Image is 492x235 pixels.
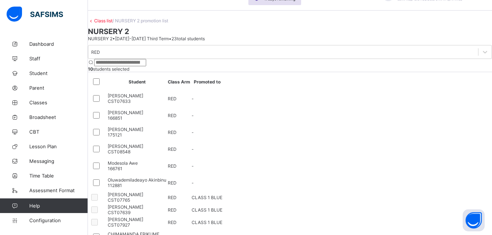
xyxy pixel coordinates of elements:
[108,197,130,203] span: CST07765
[29,187,88,193] span: Assessment Format
[29,143,88,149] span: Lesson Plan
[108,143,143,149] span: [PERSON_NAME]
[192,113,194,118] span: -
[108,149,130,154] span: CST08548
[168,195,177,200] span: RED
[112,18,168,23] span: / NURSERY 2 promotion list
[108,127,143,132] span: [PERSON_NAME]
[168,220,177,225] span: RED
[29,114,88,120] span: Broadsheet
[88,36,205,41] span: NURSERY 2 • [DATE]-[DATE] Third Term • 23 total students
[108,166,122,171] span: 166761
[29,129,88,135] span: CBT
[192,130,194,135] span: -
[29,56,88,61] span: Staff
[108,115,122,121] span: 166851
[168,96,177,101] span: RED
[108,183,122,188] span: 112881
[108,210,130,215] span: CST07639
[463,209,485,231] button: Open asap
[168,113,177,118] span: RED
[88,66,93,72] b: 10
[192,220,222,225] span: CLASS 1 BLUE
[192,96,194,101] span: -
[7,7,63,22] img: safsims
[108,222,130,228] span: CST07927
[108,217,143,222] span: [PERSON_NAME]
[192,180,194,186] span: -
[29,41,88,47] span: Dashboard
[168,146,177,152] span: RED
[108,93,143,98] span: [PERSON_NAME]
[107,74,167,90] th: Student
[29,173,88,179] span: Time Table
[29,158,88,164] span: Messaging
[94,18,112,23] a: Class list
[192,195,222,200] span: CLASS 1 BLUE
[29,85,88,91] span: Parent
[29,100,88,105] span: Classes
[108,177,166,183] span: Oluwademiladeayo Akinbinu
[108,192,143,197] span: [PERSON_NAME]
[108,132,122,138] span: 175121
[29,70,88,76] span: Student
[88,66,129,72] span: students selected
[91,49,100,55] div: RED
[167,74,190,90] th: Class Arm
[29,203,88,209] span: Help
[192,163,194,169] span: -
[108,98,131,104] span: CST07633
[168,163,177,169] span: RED
[108,204,143,210] span: [PERSON_NAME]
[191,74,223,90] th: Promoted to
[108,110,143,115] span: [PERSON_NAME]
[108,160,138,166] span: Modesola Awe
[88,27,492,36] span: NURSERY 2
[168,180,177,186] span: RED
[168,207,177,213] span: RED
[29,217,88,223] span: Configuration
[192,207,222,213] span: CLASS 1 BLUE
[168,130,177,135] span: RED
[192,146,194,152] span: -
